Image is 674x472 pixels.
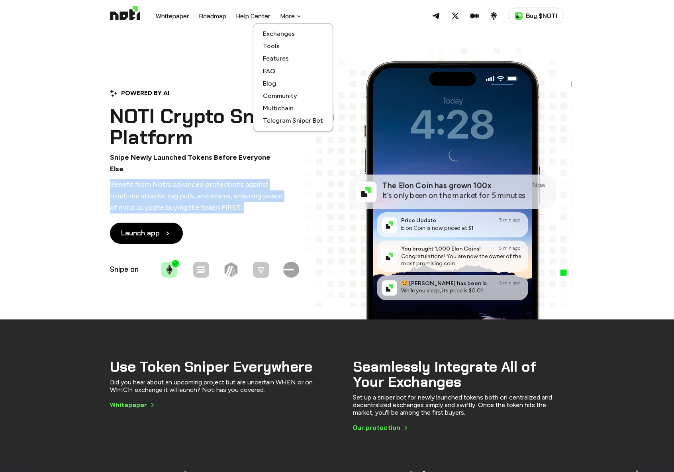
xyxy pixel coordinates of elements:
h2: Seamlessly Integrate All of Your Exchanges [353,359,564,390]
a: Whitepaper [110,400,154,410]
button: More [280,12,302,21]
a: Our protection [353,423,408,433]
h1: NOTI Crypto Sniping Platform [110,106,313,148]
a: Buy $NOTI [508,8,564,24]
div: POWERED BY AI [110,88,169,98]
a: Features [263,55,323,62]
p: Snipe Newly Launched Tokens Before Everyone Else [110,152,285,175]
a: Multichain [263,104,323,112]
a: Help Center [236,12,270,22]
p: Snipe on [110,264,143,279]
p: Did you hear about an upcoming project but are uncertain WHEN or on WHICH exchange it wll launch?... [110,378,321,394]
p: Set up a sniper bot for newly launched tokens both on centralized and decentralized exchanges sim... [353,394,564,417]
a: Exchanges [263,30,323,37]
h2: Use Token Sniper Everywhere [110,359,321,374]
a: Blog [263,80,323,87]
a: Launch app [110,223,183,244]
a: Roadmap [199,12,226,22]
a: Whitepaper [156,12,189,22]
img: Powered by AI [110,90,117,97]
a: Telegram Sniper Bot [263,117,323,124]
img: Logo [110,6,140,26]
a: Tools [263,42,323,50]
a: Community [263,92,323,100]
a: FAQ [263,67,323,75]
p: Benefit from Noti’s advanced protections against front-run attacks, rug pulls, and scams, ensurin... [110,179,285,213]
